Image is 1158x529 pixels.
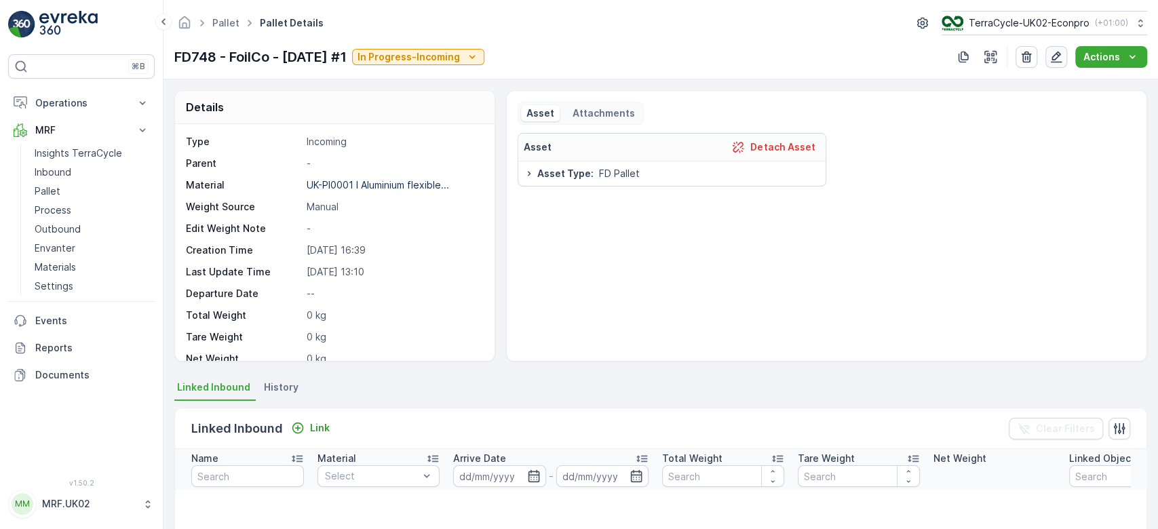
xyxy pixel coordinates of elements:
[537,167,594,180] span: Asset Type :
[358,50,460,64] p: In Progress-Incoming
[186,352,301,366] p: Net Weight
[29,220,155,239] a: Outbound
[191,452,218,465] p: Name
[186,99,224,115] p: Details
[29,144,155,163] a: Insights TerraCycle
[1069,452,1135,465] p: Linked Object
[307,200,480,214] p: Manual
[186,243,301,257] p: Creation Time
[35,96,128,110] p: Operations
[35,260,76,274] p: Materials
[310,421,330,435] p: Link
[942,11,1147,35] button: TerraCycle-UK02-Econpro(+01:00)
[8,479,155,487] span: v 1.50.2
[35,314,149,328] p: Events
[35,165,71,179] p: Inbound
[307,222,480,235] p: -
[969,16,1089,30] p: TerraCycle-UK02-Econpro
[39,11,98,38] img: logo_light-DOdMpM7g.png
[453,452,506,465] p: Arrive Date
[257,16,326,30] span: Pallet Details
[35,123,128,137] p: MRF
[942,16,963,31] img: terracycle_logo_wKaHoWT.png
[307,309,480,322] p: 0 kg
[1075,46,1147,68] button: Actions
[42,497,136,511] p: MRF.UK02
[29,201,155,220] a: Process
[8,307,155,334] a: Events
[35,279,73,293] p: Settings
[132,61,145,72] p: ⌘B
[662,452,722,465] p: Total Weight
[726,139,820,155] button: Detach Asset
[317,452,356,465] p: Material
[307,287,480,300] p: --
[352,49,484,65] button: In Progress-Incoming
[29,277,155,296] a: Settings
[325,469,419,483] p: Select
[798,452,855,465] p: Tare Weight
[35,368,149,382] p: Documents
[212,17,239,28] a: Pallet
[29,239,155,258] a: Envanter
[186,200,301,214] p: Weight Source
[307,179,449,191] p: UK-PI0001 I Aluminium flexible...
[29,163,155,182] a: Inbound
[599,167,640,180] span: FD Pallet
[191,465,304,487] input: Search
[1009,418,1103,439] button: Clear Filters
[177,380,250,394] span: Linked Inbound
[8,117,155,144] button: MRF
[8,490,155,518] button: MMMRF.UK02
[186,157,301,170] p: Parent
[186,265,301,279] p: Last Update Time
[29,182,155,201] a: Pallet
[174,47,347,67] p: FD748 - FoilCo - [DATE] #1
[307,352,480,366] p: 0 kg
[524,140,552,154] p: Asset
[286,420,335,436] button: Link
[186,135,301,149] p: Type
[35,241,75,255] p: Envanter
[8,334,155,361] a: Reports
[526,106,554,120] p: Asset
[307,157,480,170] p: -
[1083,50,1120,64] p: Actions
[1095,18,1128,28] p: ( +01:00 )
[35,341,149,355] p: Reports
[933,452,986,465] p: Net Weight
[556,465,649,487] input: dd/mm/yyyy
[264,380,298,394] span: History
[186,178,301,192] p: Material
[307,265,480,279] p: [DATE] 13:10
[186,287,301,300] p: Departure Date
[571,106,635,120] p: Attachments
[8,11,35,38] img: logo
[35,184,60,198] p: Pallet
[662,465,784,487] input: Search
[1036,422,1095,435] p: Clear Filters
[798,465,920,487] input: Search
[35,146,122,160] p: Insights TerraCycle
[549,468,554,484] p: -
[29,258,155,277] a: Materials
[35,203,71,217] p: Process
[186,222,301,235] p: Edit Weight Note
[307,330,480,344] p: 0 kg
[12,493,33,515] div: MM
[8,90,155,117] button: Operations
[35,222,81,236] p: Outbound
[186,309,301,322] p: Total Weight
[191,419,283,438] p: Linked Inbound
[453,465,546,487] input: dd/mm/yyyy
[8,361,155,389] a: Documents
[186,330,301,344] p: Tare Weight
[177,20,192,32] a: Homepage
[307,243,480,257] p: [DATE] 16:39
[307,135,480,149] p: Incoming
[750,140,815,154] p: Detach Asset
